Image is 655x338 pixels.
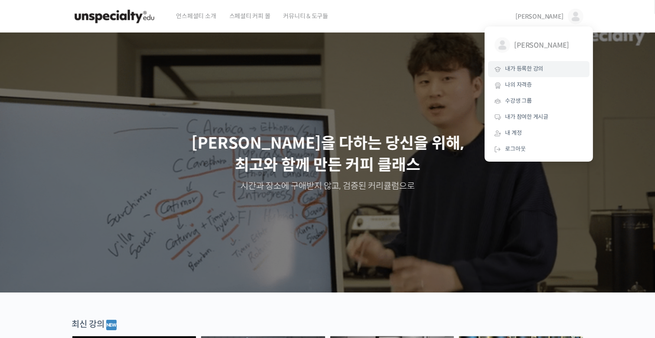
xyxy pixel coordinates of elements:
a: 수강생 그룹 [488,93,590,109]
p: 시간과 장소에 구애받지 않고, 검증된 커리큘럼으로 [5,180,650,192]
a: 내가 참여한 게시글 [488,109,590,125]
span: 설정 [134,279,144,286]
span: [PERSON_NAME] [515,37,579,54]
span: 로그아웃 [505,145,526,153]
div: 최신 강의 [72,318,583,331]
a: 로그아웃 [488,141,590,157]
span: 내가 등록한 강의 [505,65,544,72]
p: [PERSON_NAME]을 다하는 당신을 위해, 최고와 함께 만든 커피 클래스 [5,133,650,176]
span: 내 계정 [505,129,522,136]
a: 내 계정 [488,125,590,141]
a: 홈 [3,266,57,288]
span: [PERSON_NAME] [516,13,564,20]
span: 홈 [27,279,33,286]
a: 나의 자격증 [488,77,590,93]
a: 대화 [57,266,112,288]
a: [PERSON_NAME] [488,31,590,61]
span: 나의 자격증 [505,81,532,88]
span: 내가 참여한 게시글 [505,113,549,120]
a: 내가 등록한 강의 [488,61,590,77]
span: 대화 [79,279,90,286]
img: 🆕 [106,320,117,330]
a: 설정 [112,266,166,288]
span: 수강생 그룹 [505,97,532,104]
